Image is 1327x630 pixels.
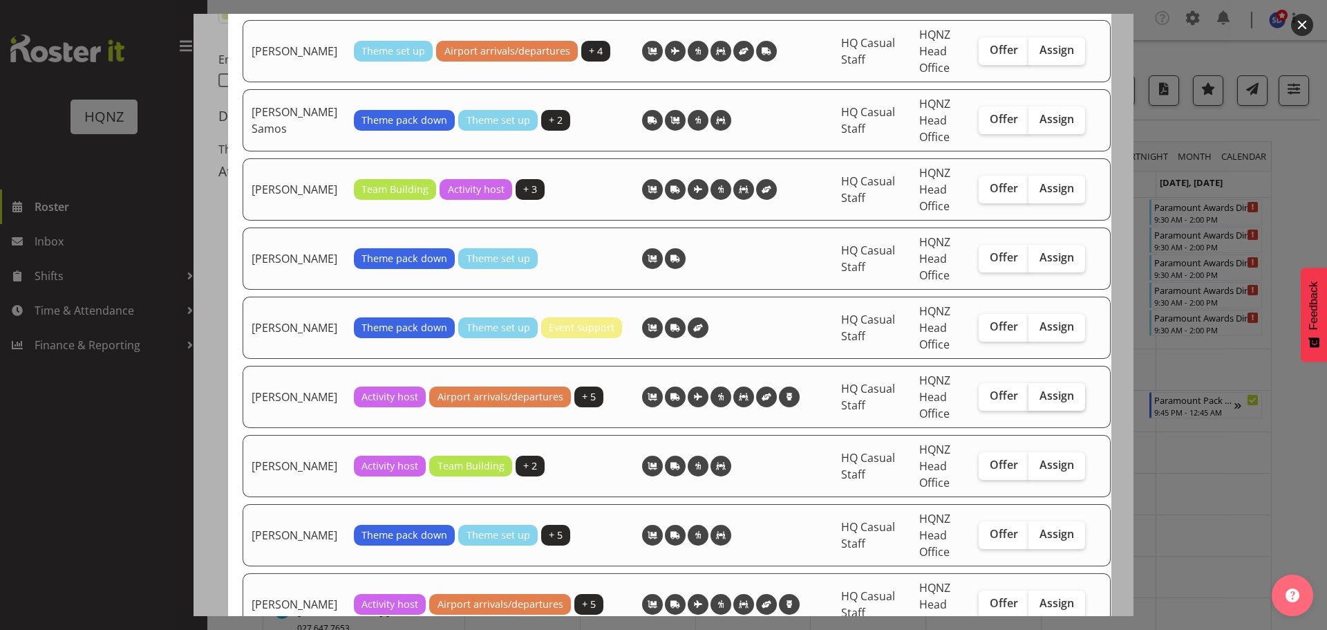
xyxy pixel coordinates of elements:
span: + 2 [523,458,537,474]
span: + 5 [582,389,596,405]
span: Offer [990,181,1018,195]
span: Assign [1039,458,1074,472]
span: Theme set up [467,113,530,128]
td: [PERSON_NAME] [243,20,346,82]
button: Feedback - Show survey [1301,268,1327,362]
span: Assign [1039,181,1074,195]
span: HQ Casual Staff [841,381,895,413]
span: Theme pack down [361,251,447,266]
span: Team Building [361,182,429,197]
span: Assign [1039,596,1074,610]
span: HQ Casual Staff [841,519,895,551]
span: Offer [990,319,1018,333]
span: + 5 [549,528,563,543]
td: [PERSON_NAME] [243,504,346,566]
span: Offer [990,112,1018,126]
span: HQNZ Head Office [919,511,950,559]
span: HQ Casual Staff [841,104,895,136]
td: [PERSON_NAME] [243,297,346,359]
span: HQNZ Head Office [919,96,950,145]
span: HQNZ Head Office [919,580,950,629]
span: Theme set up [361,44,425,59]
span: HQ Casual Staff [841,450,895,482]
span: HQ Casual Staff [841,174,895,205]
td: [PERSON_NAME] [243,435,346,497]
span: Assign [1039,43,1074,57]
span: Theme set up [467,528,530,543]
span: Activity host [448,182,505,197]
span: Offer [990,43,1018,57]
span: Offer [990,250,1018,264]
span: Assign [1039,250,1074,264]
td: [PERSON_NAME] Samos [243,89,346,151]
span: Theme set up [467,320,530,335]
span: Airport arrivals/departures [437,597,563,612]
span: HQ Casual Staff [841,243,895,275]
span: HQNZ Head Office [919,442,950,490]
td: [PERSON_NAME] [243,228,346,290]
span: HQ Casual Staff [841,589,895,620]
span: Assign [1039,527,1074,541]
span: Theme pack down [361,528,447,543]
span: Assign [1039,319,1074,333]
span: Assign [1039,112,1074,126]
span: + 4 [589,44,603,59]
span: Theme set up [467,251,530,266]
img: help-xxl-2.png [1286,589,1299,602]
span: HQNZ Head Office [919,373,950,421]
span: Assign [1039,389,1074,402]
td: [PERSON_NAME] [243,158,346,221]
span: Offer [990,458,1018,472]
span: HQNZ Head Office [919,234,950,283]
span: Theme pack down [361,320,447,335]
span: Activity host [361,458,418,474]
span: Offer [990,596,1018,610]
span: Activity host [361,389,418,405]
span: Team Building [437,458,505,474]
span: Offer [990,527,1018,541]
span: HQNZ Head Office [919,165,950,214]
span: + 5 [582,597,596,612]
span: Event support [549,320,614,335]
span: HQ Casual Staff [841,35,895,67]
span: Airport arrivals/departures [437,389,563,405]
span: + 2 [549,113,563,128]
span: Feedback [1308,281,1320,330]
span: HQNZ Head Office [919,27,950,75]
span: HQNZ Head Office [919,304,950,352]
span: Offer [990,389,1018,402]
span: + 3 [523,182,537,197]
span: Airport arrivals/departures [444,44,570,59]
span: Theme pack down [361,113,447,128]
span: HQ Casual Staff [841,312,895,344]
span: Activity host [361,597,418,612]
td: [PERSON_NAME] [243,366,346,428]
